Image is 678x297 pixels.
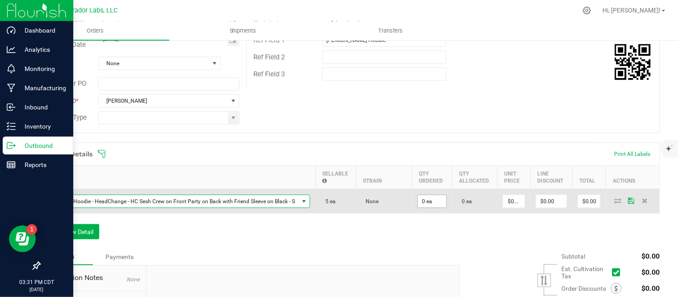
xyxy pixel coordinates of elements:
a: Shipments [169,21,317,40]
th: Strain [356,165,412,189]
span: Hi, [PERSON_NAME]! [603,7,661,14]
iframe: Resource center unread badge [26,224,37,235]
span: Shipments [218,27,269,35]
span: Order Discounts [562,285,611,292]
p: 03:31 PM CDT [4,278,69,286]
span: Delete Order Detail [638,198,652,203]
th: Unit Price [497,165,531,189]
th: Sellable [316,165,356,189]
span: Destination Notes [46,272,139,283]
input: 0 [536,195,567,208]
p: Dashboard [16,25,69,36]
div: Manage settings [581,6,593,15]
th: Line Discount [531,165,573,189]
inline-svg: Inventory [7,122,16,131]
span: Transfers [366,27,415,35]
span: Est. Cultivation Tax [562,265,609,280]
span: $0.00 [642,252,660,260]
span: None [126,276,139,283]
p: Outbound [16,140,69,151]
a: Orders [21,21,169,40]
p: Inbound [16,102,69,113]
iframe: Resource center [9,226,36,252]
span: Ref Field 2 [253,53,285,61]
span: Curador Labs, LLC [65,7,118,14]
p: [DATE] [4,286,69,293]
inline-svg: Reports [7,160,16,169]
qrcode: 00014245 [615,44,651,80]
span: None [362,198,379,205]
span: Subtotal [562,253,585,260]
span: [PERSON_NAME] [99,95,228,107]
inline-svg: Inbound [7,103,16,112]
inline-svg: Outbound [7,141,16,150]
a: Transfers [317,21,465,40]
span: MERCH Hoodie - HeadChange - HC Sesh Crew on Front Party on Back with Friend Sleeve on Black - S [46,195,299,208]
input: 0 [503,195,525,208]
th: Actions [606,165,660,189]
span: Calculate cultivation tax [612,266,624,278]
inline-svg: Monitoring [7,64,16,73]
span: $0.00 [642,284,660,293]
th: Total [573,165,606,189]
input: 0 [578,195,600,208]
th: Qty Ordered [412,165,452,189]
th: Qty Allocated [452,165,498,189]
span: Ref Field 3 [253,70,285,78]
th: Item [40,165,316,189]
inline-svg: Analytics [7,45,16,54]
img: Scan me! [615,44,651,80]
span: 0 ea [458,198,472,205]
p: Reports [16,159,69,170]
input: 0 [418,195,446,208]
span: Save Order Detail [625,198,638,203]
span: Orders [75,27,116,35]
p: Analytics [16,44,69,55]
span: $0.00 [642,268,660,276]
span: 5 ea [321,198,336,205]
p: Monitoring [16,63,69,74]
span: Ref Field 1 [253,36,285,44]
p: Manufacturing [16,83,69,93]
div: Payments [93,249,147,265]
span: None [99,57,209,70]
inline-svg: Dashboard [7,26,16,35]
p: Inventory [16,121,69,132]
inline-svg: Manufacturing [7,84,16,92]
